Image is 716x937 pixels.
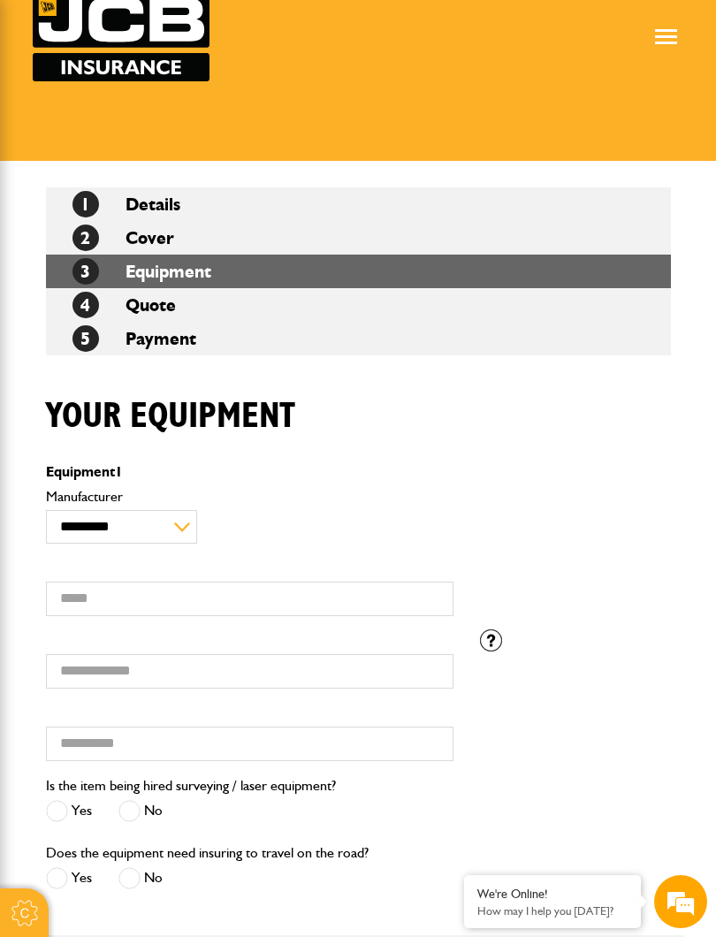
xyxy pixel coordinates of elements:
[72,225,99,251] span: 2
[115,463,123,480] span: 1
[46,465,453,479] p: Equipment
[46,255,671,288] li: Equipment
[46,779,336,793] label: Is the item being hired surveying / laser equipment?
[72,191,99,217] span: 1
[72,258,99,285] span: 3
[72,292,99,318] span: 4
[46,846,369,860] label: Does the equipment need insuring to travel on the road?
[72,325,99,352] span: 5
[46,490,453,504] label: Manufacturer
[46,867,92,889] label: Yes
[46,288,671,322] li: Quote
[72,194,180,215] a: 1Details
[72,227,174,248] a: 2Cover
[118,800,163,822] label: No
[46,322,671,355] li: Payment
[477,887,628,902] div: We're Online!
[477,904,628,918] p: How may I help you today?
[46,800,92,822] label: Yes
[118,867,163,889] label: No
[46,395,295,438] h1: Your equipment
